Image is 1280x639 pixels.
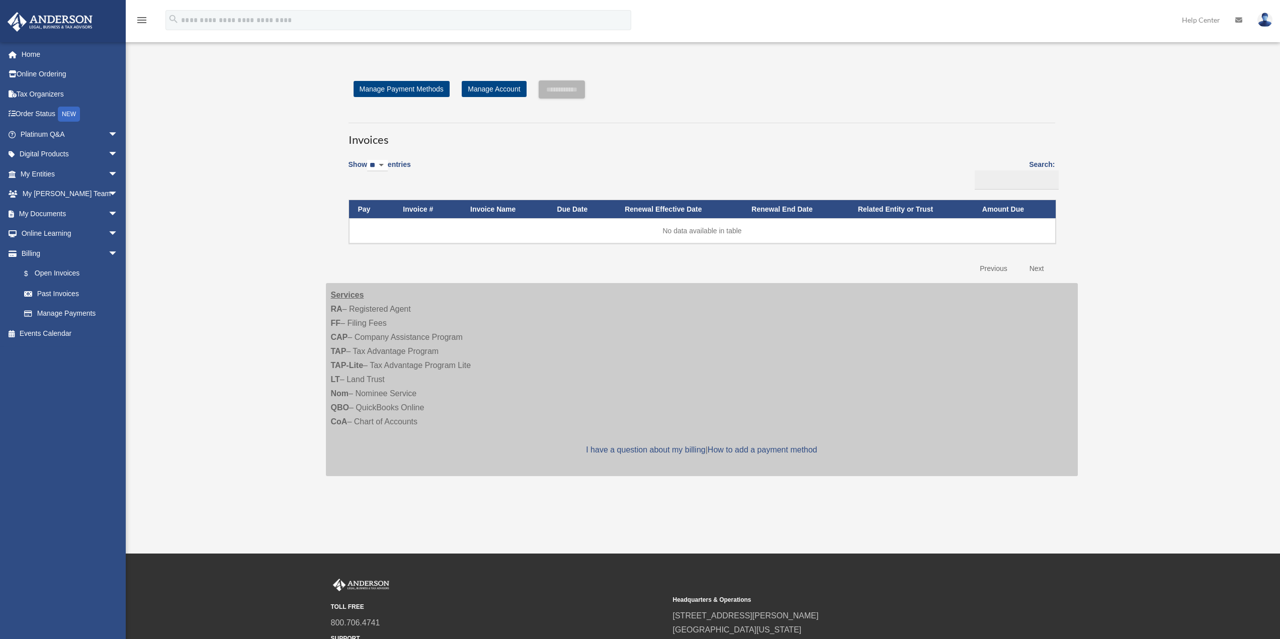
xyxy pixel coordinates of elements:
th: Due Date: activate to sort column ascending [548,200,616,219]
th: Pay: activate to sort column descending [349,200,394,219]
strong: RA [331,305,343,313]
a: Home [7,44,133,64]
th: Amount Due: activate to sort column ascending [973,200,1056,219]
span: arrow_drop_down [108,204,128,224]
th: Renewal End Date: activate to sort column ascending [742,200,848,219]
th: Invoice Name: activate to sort column ascending [461,200,548,219]
strong: FF [331,319,341,327]
span: arrow_drop_down [108,184,128,205]
strong: CAP [331,333,348,341]
span: arrow_drop_down [108,224,128,244]
a: Previous [972,258,1014,279]
td: No data available in table [349,218,1056,243]
a: My Entitiesarrow_drop_down [7,164,133,184]
a: Manage Payment Methods [354,81,450,97]
a: My [PERSON_NAME] Teamarrow_drop_down [7,184,133,204]
a: Manage Payments [14,304,128,324]
strong: Nom [331,389,349,398]
strong: CoA [331,417,348,426]
a: Online Learningarrow_drop_down [7,224,133,244]
th: Related Entity or Trust: activate to sort column ascending [849,200,973,219]
small: Headquarters & Operations [673,595,1008,605]
a: 800.706.4741 [331,618,380,627]
img: Anderson Advisors Platinum Portal [5,12,96,32]
strong: LT [331,375,340,384]
a: [GEOGRAPHIC_DATA][US_STATE] [673,625,802,634]
a: Manage Account [462,81,526,97]
strong: Services [331,291,364,299]
a: I have a question about my billing [586,445,705,454]
span: $ [30,267,35,280]
a: Billingarrow_drop_down [7,243,128,263]
strong: QBO [331,403,349,412]
a: Online Ordering [7,64,133,84]
a: Next [1022,258,1052,279]
label: Show entries [349,158,411,181]
span: arrow_drop_down [108,243,128,264]
span: arrow_drop_down [108,164,128,185]
a: menu [136,18,148,26]
img: Anderson Advisors Platinum Portal [331,579,391,592]
a: Order StatusNEW [7,104,133,125]
h3: Invoices [349,123,1055,148]
a: Tax Organizers [7,84,133,104]
div: – Registered Agent – Filing Fees – Company Assistance Program – Tax Advantage Program – Tax Advan... [326,283,1078,476]
small: TOLL FREE [331,602,666,612]
a: $Open Invoices [14,263,123,284]
img: User Pic [1257,13,1272,27]
input: Search: [975,170,1059,190]
span: arrow_drop_down [108,144,128,165]
select: Showentries [367,160,388,171]
a: Platinum Q&Aarrow_drop_down [7,124,133,144]
a: [STREET_ADDRESS][PERSON_NAME] [673,611,819,620]
a: How to add a payment method [708,445,817,454]
a: Events Calendar [7,323,133,343]
strong: TAP-Lite [331,361,364,370]
div: NEW [58,107,80,122]
p: | [331,443,1073,457]
strong: TAP [331,347,347,355]
a: Past Invoices [14,284,128,304]
span: arrow_drop_down [108,124,128,145]
th: Invoice #: activate to sort column ascending [394,200,461,219]
i: menu [136,14,148,26]
a: Digital Productsarrow_drop_down [7,144,133,164]
a: My Documentsarrow_drop_down [7,204,133,224]
i: search [168,14,179,25]
label: Search: [971,158,1055,190]
th: Renewal Effective Date: activate to sort column ascending [616,200,742,219]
